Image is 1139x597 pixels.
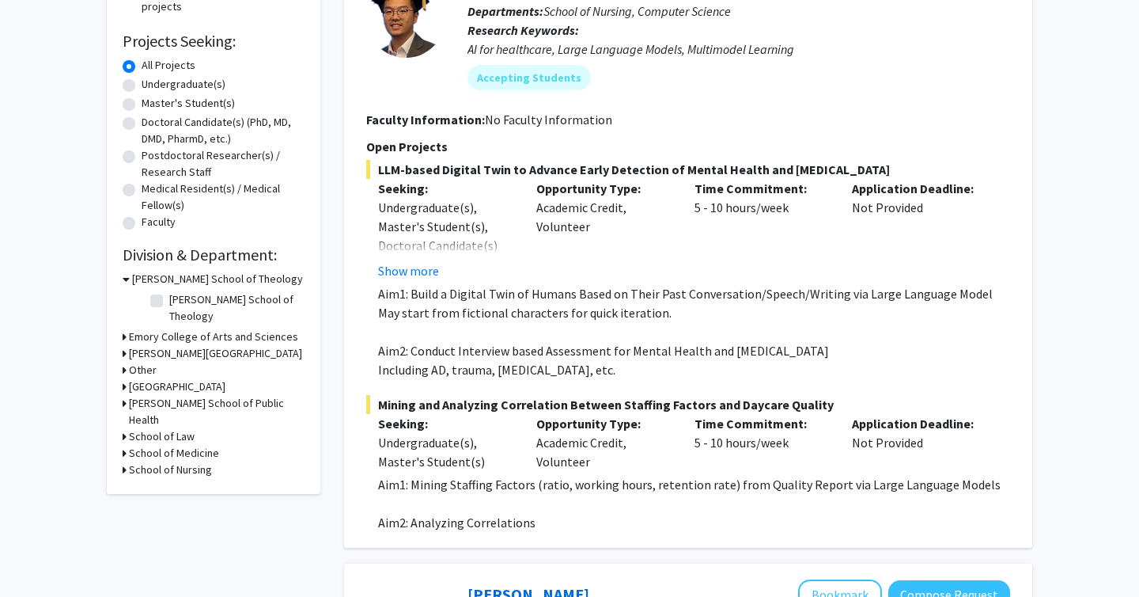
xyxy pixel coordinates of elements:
[378,513,1010,532] p: Aim2: Analyzing Correlations
[524,179,683,280] div: Academic Credit, Volunteer
[378,341,1010,360] p: Aim2: Conduct Interview based Assessment for Mental Health and [MEDICAL_DATA]
[524,414,683,471] div: Academic Credit, Volunteer
[467,40,1010,59] div: AI for healthcare, Large Language Models, Multimodel Learning
[142,95,235,112] label: Master's Student(s)
[467,22,579,38] b: Research Keywords:
[129,395,305,428] h3: [PERSON_NAME] School of Public Health
[129,378,225,395] h3: [GEOGRAPHIC_DATA]
[142,181,305,214] label: Medical Resident(s) / Medical Fellow(s)
[366,137,1010,156] p: Open Projects
[378,179,513,198] p: Seeking:
[129,329,298,345] h3: Emory College of Arts and Sciences
[129,345,302,362] h3: [PERSON_NAME][GEOGRAPHIC_DATA]
[378,198,513,293] div: Undergraduate(s), Master's Student(s), Doctoral Candidate(s) (PhD, MD, DMD, PharmD, etc.)
[366,112,485,127] b: Faculty Information:
[467,65,591,90] mat-chip: Accepting Students
[378,261,439,280] button: Show more
[543,3,731,19] span: School of Nursing, Computer Science
[142,57,195,74] label: All Projects
[12,526,67,585] iframe: Chat
[366,160,1010,179] span: LLM-based Digital Twin to Advance Early Detection of Mental Health and [MEDICAL_DATA]
[536,414,671,433] p: Opportunity Type:
[683,179,841,280] div: 5 - 10 hours/week
[129,428,195,445] h3: School of Law
[378,284,1010,303] p: Aim1: Build a Digital Twin of Humans Based on Their Past Conversation/Speech/Writing via Large La...
[840,414,998,471] div: Not Provided
[132,271,303,287] h3: [PERSON_NAME] School of Theology
[683,414,841,471] div: 5 - 10 hours/week
[378,414,513,433] p: Seeking:
[123,32,305,51] h2: Projects Seeking:
[467,3,543,19] b: Departments:
[378,433,513,471] div: Undergraduate(s), Master's Student(s)
[129,445,219,462] h3: School of Medicine
[366,395,1010,414] span: Mining and Analyzing Correlation Between Staffing Factors and Daycare Quality
[536,179,671,198] p: Opportunity Type:
[142,114,305,147] label: Doctoral Candidate(s) (PhD, MD, DMD, PharmD, etc.)
[694,414,829,433] p: Time Commitment:
[840,179,998,280] div: Not Provided
[378,360,1010,379] p: Including AD, trauma, [MEDICAL_DATA], etc.
[378,475,1010,494] p: Aim1: Mining Staffing Factors (ratio, working hours, retention rate) from Quality Report via Larg...
[169,291,301,325] label: [PERSON_NAME] School of Theology
[142,76,225,93] label: Undergraduate(s)
[378,303,1010,322] p: May start from fictional characters for quick iteration.
[142,214,176,230] label: Faculty
[142,147,305,181] label: Postdoctoral Researcher(s) / Research Staff
[694,179,829,198] p: Time Commitment:
[852,179,986,198] p: Application Deadline:
[129,462,212,478] h3: School of Nursing
[129,362,157,378] h3: Other
[852,414,986,433] p: Application Deadline:
[123,245,305,264] h2: Division & Department:
[485,112,612,127] span: No Faculty Information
